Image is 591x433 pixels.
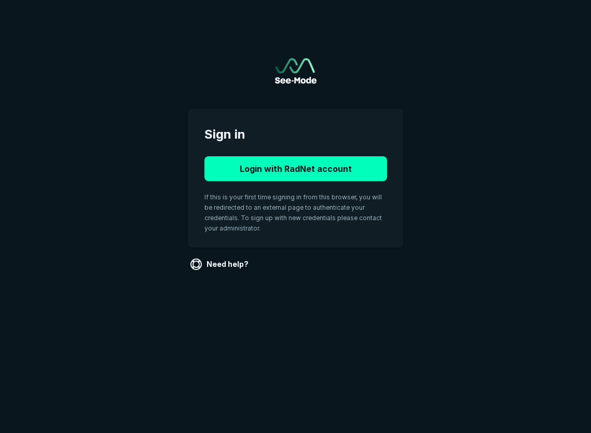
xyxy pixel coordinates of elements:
a: Go to sign in [275,58,317,84]
a: Need help? [188,256,253,273]
button: Login with RadNet account [204,156,387,181]
img: See-Mode Logo [275,58,317,84]
span: If this is your first time signing in from this browser, you will be redirected to an external pa... [204,193,382,232]
span: Sign in [204,125,387,144]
